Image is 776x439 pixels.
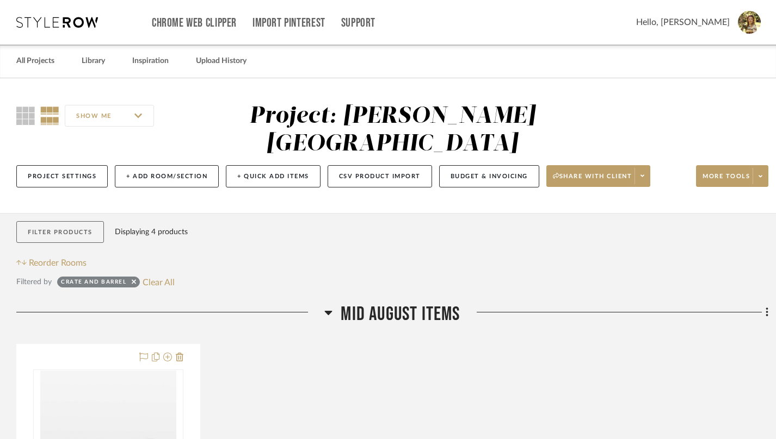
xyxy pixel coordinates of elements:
button: Clear All [143,275,175,289]
button: More tools [696,165,768,187]
span: Hello, [PERSON_NAME] [636,16,730,29]
button: + Quick Add Items [226,165,321,187]
button: CSV Product Import [328,165,432,187]
a: Chrome Web Clipper [152,18,237,28]
div: Displaying 4 products [115,221,188,243]
button: Budget & Invoicing [439,165,539,187]
span: Reorder Rooms [29,256,87,269]
a: Support [341,18,375,28]
div: Crate and Barrel [61,278,126,289]
a: Inspiration [132,54,169,68]
button: Project Settings [16,165,108,187]
a: Upload History [196,54,247,68]
button: + Add Room/Section [115,165,219,187]
span: Share with client [553,172,632,189]
a: Import Pinterest [252,18,325,28]
span: Mid August Items [341,303,460,326]
button: Share with client [546,165,651,187]
a: Library [82,54,105,68]
button: Reorder Rooms [16,256,87,269]
div: Filtered by [16,276,52,288]
img: avatar [738,11,761,34]
span: More tools [703,172,750,189]
a: All Projects [16,54,54,68]
button: Filter Products [16,221,104,243]
div: Project: [PERSON_NAME][GEOGRAPHIC_DATA] [249,105,535,155]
